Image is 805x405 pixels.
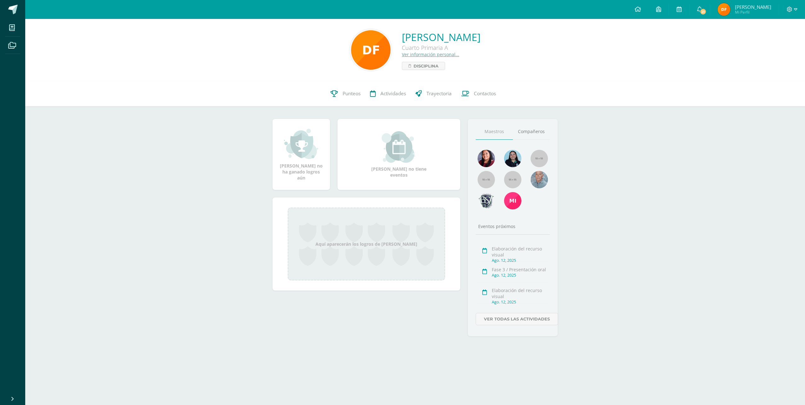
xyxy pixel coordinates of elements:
[326,81,365,106] a: Punteos
[504,192,521,209] img: 46cbd6eabce5eb6ac6385f4e87f52981.png
[380,90,406,97] span: Actividades
[478,171,495,188] img: 55x55
[476,313,558,325] a: Ver todas las actividades
[492,287,548,299] div: Elaboración del recurso visual
[492,258,548,263] div: Ago. 12, 2025
[476,124,513,140] a: Maestros
[279,128,324,181] div: [PERSON_NAME] no ha ganado logros aún
[343,90,361,97] span: Punteos
[478,192,495,209] img: aec1a58076126aed1c7d7397611df606.png
[402,44,480,51] div: Cuarto Primaria A
[531,150,548,167] img: 55x55
[718,3,730,16] img: 242967aad69c90c058ab2b4c6d1cb5e3.png
[284,128,318,160] img: achievement_small.png
[426,90,452,97] span: Trayectoria
[492,267,548,273] div: Fase 3 / Presentación oral
[504,171,521,188] img: 55x55
[288,208,445,280] div: Aquí aparecerán los logros de [PERSON_NAME]
[492,246,548,258] div: Elaboración del recurso visual
[402,62,445,70] a: Disciplina
[492,273,548,278] div: Ago. 12, 2025
[504,150,521,167] img: 96d3bbf38611e79000ef6bd284650e90.png
[492,299,548,305] div: Ago. 12, 2025
[735,4,771,10] span: [PERSON_NAME]
[367,131,430,178] div: [PERSON_NAME] no tiene eventos
[382,131,416,163] img: event_small.png
[531,171,548,188] img: 55ac31a88a72e045f87d4a648e08ca4b.png
[456,81,501,106] a: Contactos
[414,62,438,70] span: Disciplina
[476,223,550,229] div: Eventos próximos
[365,81,411,106] a: Actividades
[474,90,496,97] span: Contactos
[402,30,480,44] a: [PERSON_NAME]
[513,124,550,140] a: Compañeros
[735,9,771,15] span: Mi Perfil
[402,51,459,57] a: Ver información personal...
[478,150,495,167] img: 793c0cca7fcd018feab202218d1df9f6.png
[700,8,707,15] span: 21
[351,30,391,70] img: dc7b8ea98f6fbb80abfd50a6e86a86ee.png
[411,81,456,106] a: Trayectoria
